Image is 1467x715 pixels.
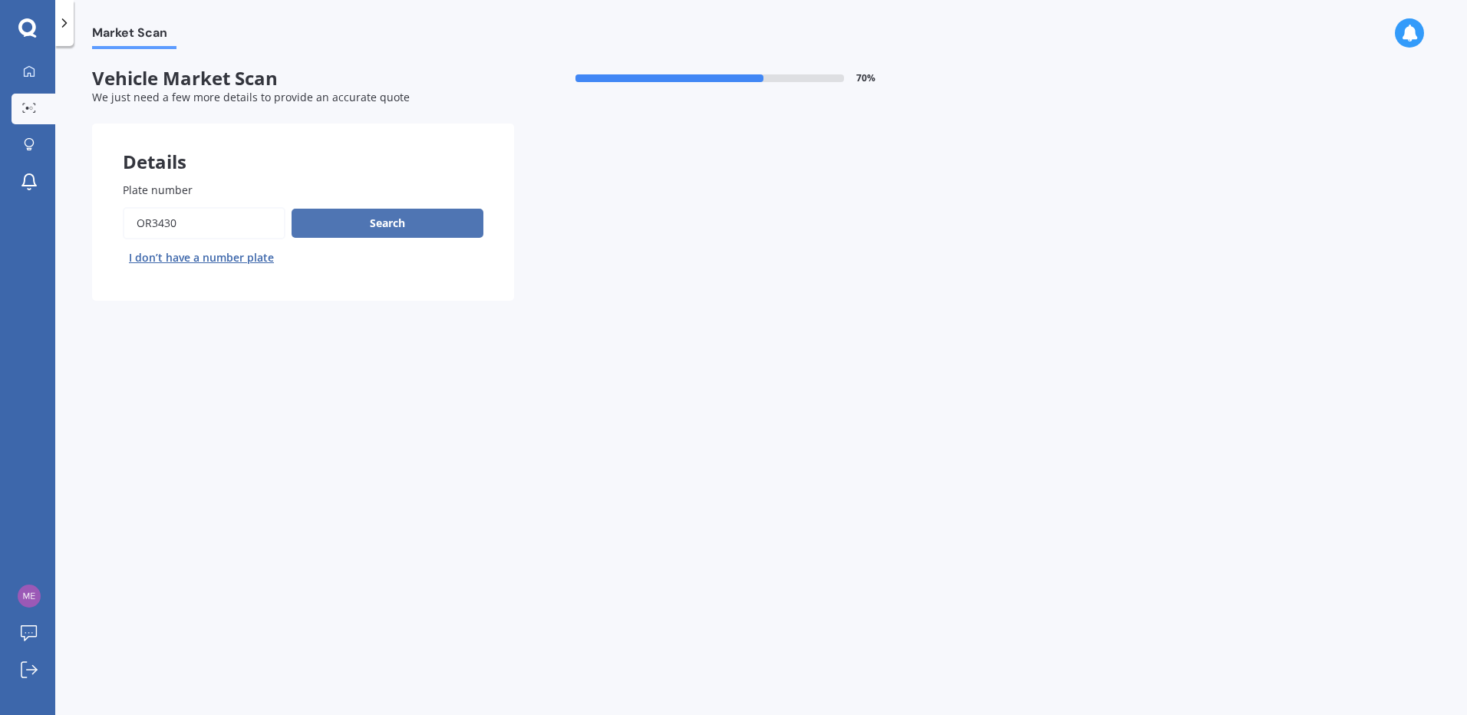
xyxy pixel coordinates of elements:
[123,245,280,270] button: I don’t have a number plate
[18,585,41,608] img: 064c774c2f1eec60eefaa9a5c407dbd2
[92,124,514,170] div: Details
[292,209,483,238] button: Search
[92,25,176,46] span: Market Scan
[123,207,285,239] input: Enter plate number
[123,183,193,197] span: Plate number
[92,90,410,104] span: We just need a few more details to provide an accurate quote
[856,73,875,84] span: 70 %
[92,68,514,90] span: Vehicle Market Scan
